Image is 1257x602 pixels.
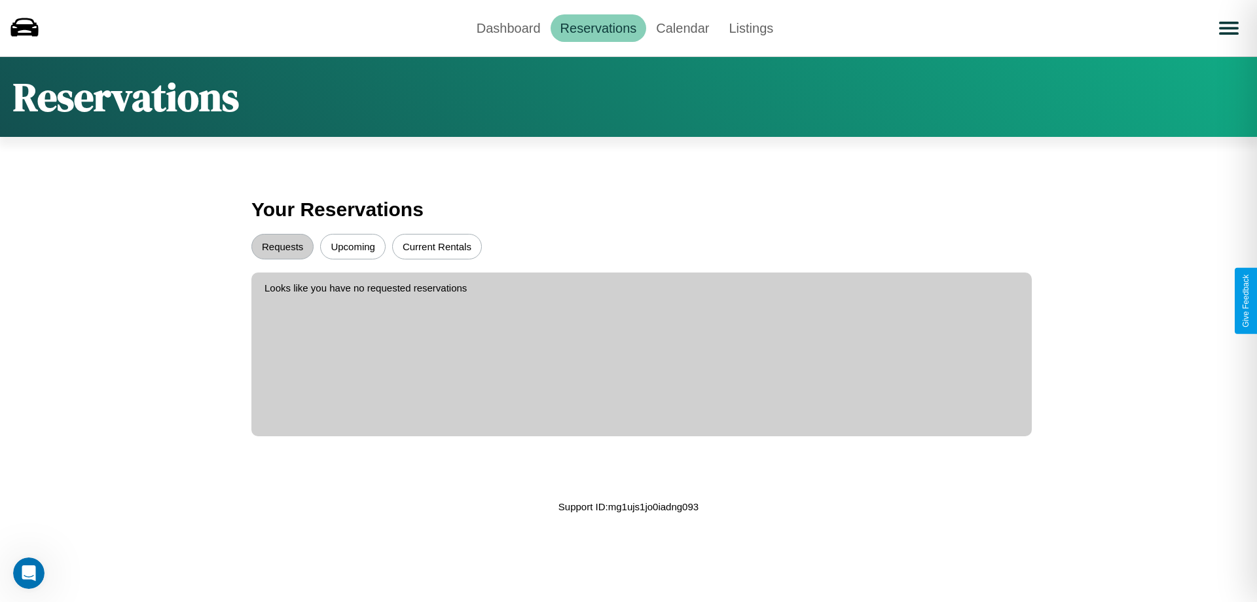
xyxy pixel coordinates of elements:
[13,70,239,124] h1: Reservations
[1241,274,1250,328] div: Give Feedback
[467,14,551,42] a: Dashboard
[719,14,783,42] a: Listings
[251,192,1006,227] h3: Your Reservations
[646,14,719,42] a: Calendar
[251,234,314,259] button: Requests
[13,557,45,589] iframe: Intercom live chat
[320,234,386,259] button: Upcoming
[264,279,1019,297] p: Looks like you have no requested reservations
[558,498,699,516] p: Support ID: mg1ujs1jo0iadng093
[392,234,482,259] button: Current Rentals
[1211,10,1247,47] button: Open menu
[551,14,647,42] a: Reservations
